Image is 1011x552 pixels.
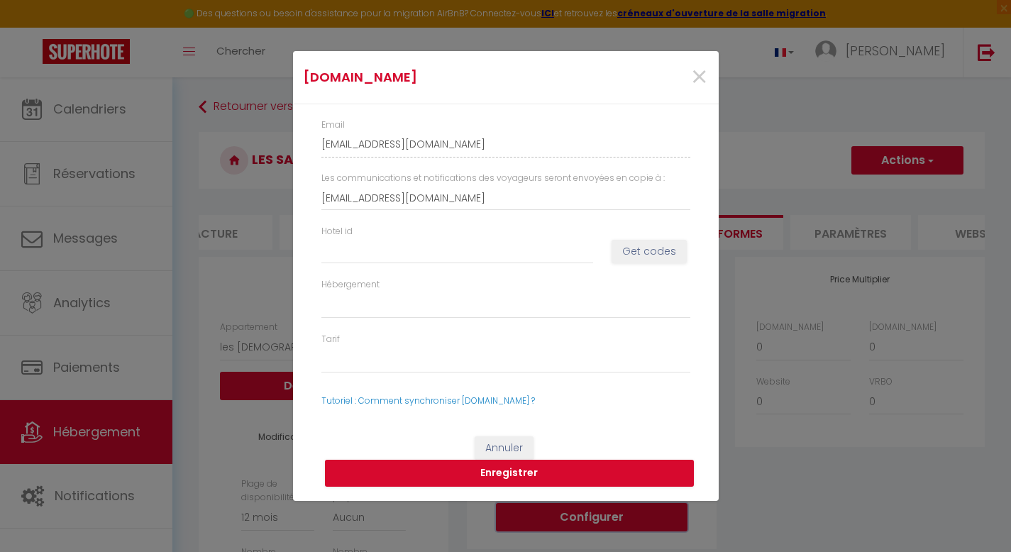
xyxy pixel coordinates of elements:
[321,394,535,407] a: Tutoriel : Comment synchroniser [DOMAIN_NAME] ?
[325,460,694,487] button: Enregistrer
[321,172,665,185] label: Les communications et notifications des voyageurs seront envoyées en copie à :
[690,62,708,93] button: Close
[321,278,380,292] label: Hébergement
[321,333,340,346] label: Tarif
[612,240,687,264] button: Get codes
[304,67,567,87] h4: [DOMAIN_NAME]
[11,6,54,48] button: Ouvrir le widget de chat LiveChat
[690,56,708,99] span: ×
[321,118,345,132] label: Email
[475,436,534,460] button: Annuler
[321,225,353,238] label: Hotel id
